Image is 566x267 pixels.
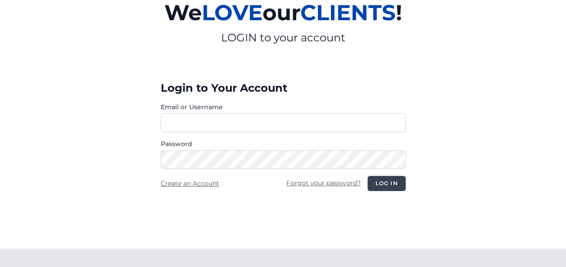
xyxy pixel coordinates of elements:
label: Email or Username [161,102,406,111]
h3: Login to Your Account [161,81,406,95]
label: Password [161,139,406,148]
a: Forgot your password? [286,179,360,187]
button: Log in [367,176,405,191]
a: Create an Account [161,179,219,187]
p: LOGIN to your account [60,31,507,45]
